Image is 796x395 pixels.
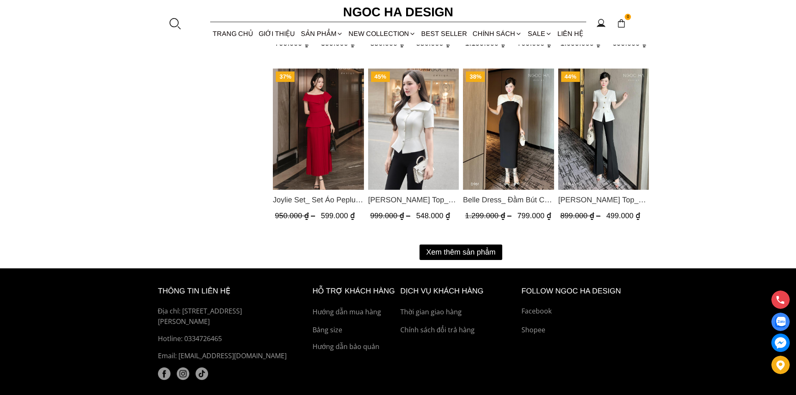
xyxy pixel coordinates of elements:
[400,325,517,336] a: Chính sách đổi trả hàng
[558,69,649,190] img: Amy Top_ Áo Vạt Chéo Đính 3 Cúc Tay Cộc Màu Trắng A934
[336,2,461,22] a: Ngoc Ha Design
[517,39,551,47] span: 799.000 ₫
[400,307,517,318] a: Thời gian giao hàng
[463,194,554,206] span: Belle Dress_ Đầm Bút Chì Đen Phối Choàng Vai May Ly Màu Trắng Kèm Hoa D961
[470,23,525,45] div: Chính sách
[273,194,364,206] a: Link to Joylie Set_ Set Áo Peplum Vai Lệch, Chân Váy Dập Ly Màu Đỏ A956, CV120
[196,367,208,380] a: tiktok
[158,367,170,380] a: facebook (1)
[419,23,470,45] a: BEST SELLER
[625,14,631,20] span: 0
[177,367,189,380] img: instagram
[368,69,459,190] a: Product image - Fiona Top_ Áo Vest Cách Điệu Cổ Ngang Vạt Chéo Tay Cộc Màu Trắng A936
[463,69,554,190] img: Belle Dress_ Đầm Bút Chì Đen Phối Choàng Vai May Ly Màu Trắng Kèm Hoa D961
[158,334,293,344] a: Hotline: 0334726465
[275,39,317,47] span: 799.000 ₫
[416,212,450,220] span: 548.000 ₫
[517,212,551,220] span: 799.000 ₫
[775,317,786,327] img: Display image
[521,325,638,336] a: Shopee
[525,23,554,45] a: SALE
[256,23,298,45] a: GIỚI THIỆU
[313,307,396,318] a: Hướng dẫn mua hàng
[158,306,293,327] p: Địa chỉ: [STREET_ADDRESS][PERSON_NAME]
[313,285,396,297] h6: hỗ trợ khách hàng
[521,306,638,317] a: Facebook
[558,194,649,206] a: Link to Amy Top_ Áo Vạt Chéo Đính 3 Cúc Tay Cộc Màu Trắng A934
[298,23,346,45] div: SẢN PHẨM
[617,19,626,28] img: img-CART-ICON-ksit0nf1
[521,285,638,297] h6: Follow ngoc ha Design
[275,212,317,220] span: 950.000 ₫
[558,69,649,190] a: Product image - Amy Top_ Áo Vạt Chéo Đính 3 Cúc Tay Cộc Màu Trắng A934
[560,212,602,220] span: 899.000 ₫
[313,325,396,336] a: Bảng size
[370,212,412,220] span: 999.000 ₫
[420,245,502,260] button: Xem thêm sản phẩm
[273,69,364,190] img: Joylie Set_ Set Áo Peplum Vai Lệch, Chân Váy Dập Ly Màu Đỏ A956, CV120
[606,212,640,220] span: 499.000 ₫
[321,39,355,47] span: 399.000 ₫
[560,39,608,47] span: 1.099.000 ₫
[158,285,293,297] h6: thông tin liên hệ
[612,39,646,47] span: 699.000 ₫
[368,69,459,190] img: Fiona Top_ Áo Vest Cách Điệu Cổ Ngang Vạt Chéo Tay Cộc Màu Trắng A936
[463,69,554,190] a: Product image - Belle Dress_ Đầm Bút Chì Đen Phối Choàng Vai May Ly Màu Trắng Kèm Hoa D961
[416,39,450,47] span: 550.000 ₫
[368,194,459,206] span: [PERSON_NAME] Top_ Áo Vest Cách Điệu Cổ Ngang Vạt Chéo Tay Cộc Màu Trắng A936
[771,334,790,352] a: messenger
[465,39,514,47] span: 1.199.000 ₫
[463,194,554,206] a: Link to Belle Dress_ Đầm Bút Chì Đen Phối Choàng Vai May Ly Màu Trắng Kèm Hoa D961
[370,39,412,47] span: 850.000 ₫
[346,23,418,45] a: NEW COLLECTION
[321,212,355,220] span: 599.000 ₫
[313,341,396,352] a: Hướng dẫn bảo quản
[158,351,293,362] p: Email: [EMAIL_ADDRESS][DOMAIN_NAME]
[554,23,586,45] a: LIÊN HỆ
[400,285,517,297] h6: Dịch vụ khách hàng
[465,212,514,220] span: 1.299.000 ₫
[273,194,364,206] span: Joylie Set_ Set Áo Peplum Vai Lệch, Chân Váy Dập Ly Màu Đỏ A956, CV120
[210,23,256,45] a: TRANG CHỦ
[771,313,790,331] a: Display image
[558,194,649,206] span: [PERSON_NAME] Top_ Áo Vạt Chéo Đính 3 Cúc Tay Cộc Màu Trắng A934
[273,69,364,190] a: Product image - Joylie Set_ Set Áo Peplum Vai Lệch, Chân Váy Dập Ly Màu Đỏ A956, CV120
[368,194,459,206] a: Link to Fiona Top_ Áo Vest Cách Điệu Cổ Ngang Vạt Chéo Tay Cộc Màu Trắng A936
